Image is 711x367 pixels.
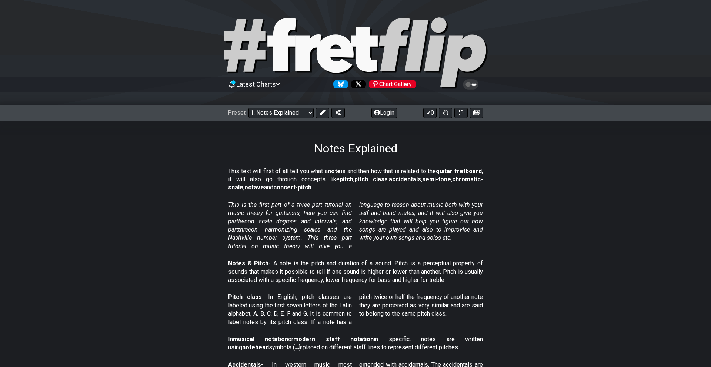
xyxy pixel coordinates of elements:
[439,108,452,118] button: Toggle Dexterity for all fretkits
[470,108,483,118] button: Create image
[228,335,483,352] p: In or in specific, notes are written using symbols (𝅝 𝅗𝅥 𝅘𝅥 𝅘𝅥𝅮) placed on different staff lines to r...
[228,201,483,250] em: This is the first part of a three part tutorial on music theory for guitarists, here you can find...
[228,293,483,326] p: - In English, pitch classes are labeled using the first seven letters of the Latin alphabet, A, B...
[316,108,329,118] button: Edit Preset
[244,184,264,191] strong: octave
[228,260,268,267] strong: Notes & Pitch
[454,108,468,118] button: Print
[242,344,269,351] strong: notehead
[328,168,341,175] strong: note
[330,80,348,88] a: Follow #fretflip at Bluesky
[314,141,397,155] h1: Notes Explained
[228,167,483,192] p: This text will first of all tell you what a is and then how that is related to the , it will also...
[389,176,421,183] strong: accidentals
[248,108,314,118] select: Preset
[467,81,475,88] span: Toggle light / dark theme
[238,218,248,225] span: two
[354,176,388,183] strong: pitch class
[422,176,451,183] strong: semi-tone
[436,168,482,175] strong: guitar fretboard
[228,293,262,300] strong: Pitch class
[228,259,483,284] p: - A note is the pitch and duration of a sound. Pitch is a perceptual property of sounds that make...
[371,108,397,118] button: Login
[293,336,374,343] strong: modern staff notation
[348,80,366,88] a: Follow #fretflip at X
[340,176,353,183] strong: pitch
[366,80,416,88] a: #fretflip at Pinterest
[369,80,416,88] div: Chart Gallery
[228,109,246,116] span: Preset
[233,336,288,343] strong: musical notation
[273,184,311,191] strong: concert-pitch
[331,108,345,118] button: Share Preset
[238,226,251,233] span: three
[236,80,276,88] span: Latest Charts
[423,108,437,118] button: 0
